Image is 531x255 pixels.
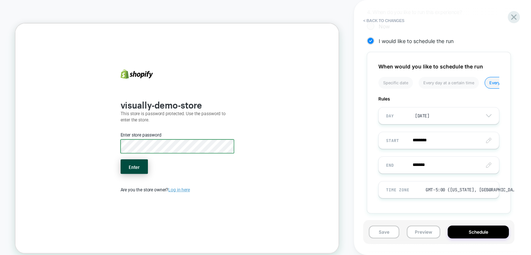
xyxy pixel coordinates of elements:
button: Preview [407,226,440,238]
span: 4. When do you like to run this experience? [367,9,462,15]
img: down [486,188,492,191]
span: When would you like to schedule the run [378,63,483,70]
li: Specific date [378,77,413,89]
button: < Back to changes [360,15,408,26]
li: Every day at a certain time [419,77,479,89]
span: I would like to schedule the run [379,38,454,44]
span: Are you the store owner? [140,218,233,225]
button: Schedule [448,226,509,238]
button: Save [369,226,399,238]
button: Enter [140,181,177,200]
p: This store is password protected. Use the password to enter the store. [140,116,291,132]
a: Log in here [204,218,233,225]
div: GMT-5:00 ([US_STATE], [GEOGRAPHIC_DATA], [GEOGRAPHIC_DATA]) [426,187,516,193]
img: down [486,114,492,117]
div: [DATE] [415,113,429,119]
span: Rules [378,96,499,102]
b: visually-demo-store [140,98,249,116]
label: Enter store password [140,144,195,153]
